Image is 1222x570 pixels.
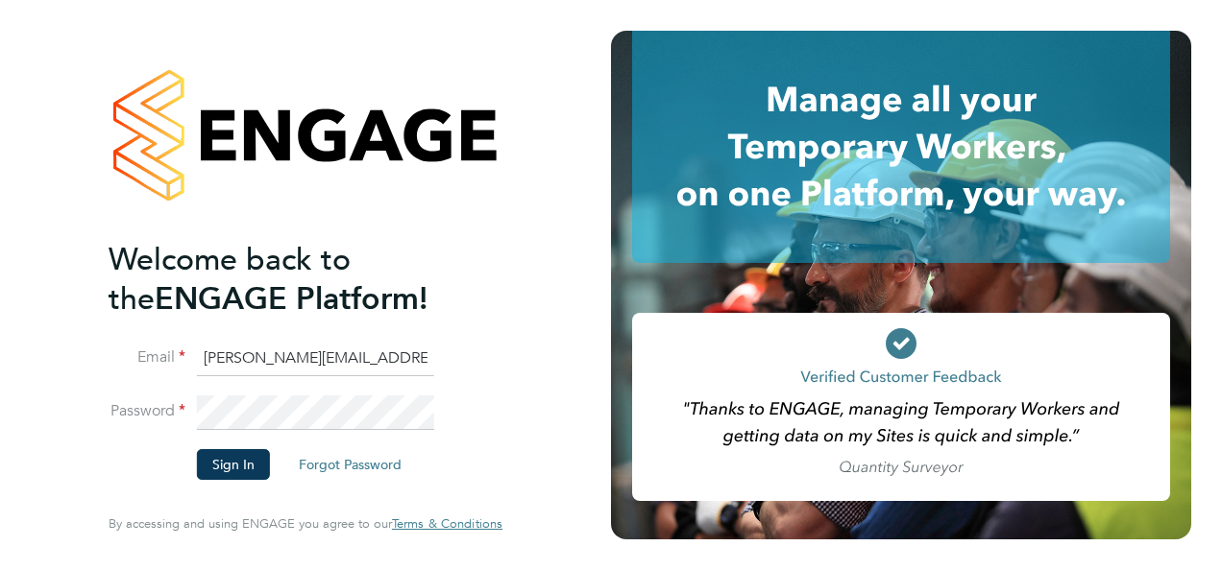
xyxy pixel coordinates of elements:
input: Enter your work email... [197,342,434,376]
span: Welcome back to the [109,241,351,318]
a: Terms & Conditions [392,516,502,532]
span: Terms & Conditions [392,515,502,532]
h2: ENGAGE Platform! [109,240,483,319]
button: Forgot Password [283,449,417,480]
button: Sign In [197,449,270,480]
label: Email [109,347,185,368]
label: Password [109,401,185,421]
span: By accessing and using ENGAGE you agree to our [109,515,502,532]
